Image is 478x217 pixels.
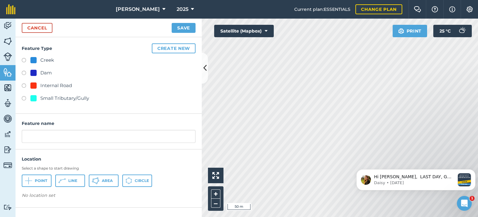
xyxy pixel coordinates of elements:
img: Two speech bubbles overlapping with the left bubble in the forefront [414,6,421,12]
img: svg+xml;base64,PD94bWwgdmVyc2lvbj0iMS4wIiBlbmNvZGluZz0idXRmLTgiPz4KPCEtLSBHZW5lcmF0b3I6IEFkb2JlIE... [3,130,12,139]
span: Current plan : ESSENTIALS [294,6,350,13]
div: Dam [40,69,52,77]
button: Point [22,175,52,187]
span: [PERSON_NAME] [116,6,160,13]
span: Point [35,178,47,183]
img: svg+xml;base64,PHN2ZyB4bWxucz0iaHR0cDovL3d3dy53My5vcmcvMjAwMC9zdmciIHdpZHRoPSIxOSIgaGVpZ2h0PSIyNC... [398,27,404,35]
img: fieldmargin Logo [6,4,16,14]
button: Print [393,25,427,37]
h3: Select a shape to start drawing [22,166,196,171]
button: Circle [122,175,152,187]
iframe: Intercom notifications message [354,157,478,200]
a: Cancel [22,23,52,33]
div: Creek [40,56,54,64]
span: 1 [470,196,475,201]
span: Line [68,178,77,183]
img: svg+xml;base64,PHN2ZyB4bWxucz0iaHR0cDovL3d3dy53My5vcmcvMjAwMC9zdmciIHdpZHRoPSI1NiIgaGVpZ2h0PSI2MC... [3,83,12,92]
img: svg+xml;base64,PD94bWwgdmVyc2lvbj0iMS4wIiBlbmNvZGluZz0idXRmLTgiPz4KPCEtLSBHZW5lcmF0b3I6IEFkb2JlIE... [3,21,12,30]
span: Circle [135,178,149,183]
img: svg+xml;base64,PHN2ZyB4bWxucz0iaHR0cDovL3d3dy53My5vcmcvMjAwMC9zdmciIHdpZHRoPSI1NiIgaGVpZ2h0PSI2MC... [3,37,12,46]
h4: Feature Type [22,43,196,53]
span: Area [102,178,113,183]
iframe: Intercom live chat [457,196,472,211]
img: Four arrows, one pointing top left, one top right, one bottom right and the last bottom left [212,172,219,179]
h4: Location [22,156,196,162]
div: Internal Road [40,82,72,89]
div: Small Tributary/Gully [40,95,89,102]
button: Satellite (Mapbox) [214,25,274,37]
img: svg+xml;base64,PHN2ZyB4bWxucz0iaHR0cDovL3d3dy53My5vcmcvMjAwMC9zdmciIHdpZHRoPSIxNyIgaGVpZ2h0PSIxNy... [449,6,455,13]
h4: Feature name [22,120,196,127]
button: + [211,189,220,199]
button: Area [89,175,119,187]
span: 2025 [177,6,188,13]
button: Create new [152,43,196,53]
img: svg+xml;base64,PD94bWwgdmVyc2lvbj0iMS4wIiBlbmNvZGluZz0idXRmLTgiPz4KPCEtLSBHZW5lcmF0b3I6IEFkb2JlIE... [3,161,12,170]
img: svg+xml;base64,PD94bWwgdmVyc2lvbj0iMS4wIiBlbmNvZGluZz0idXRmLTgiPz4KPCEtLSBHZW5lcmF0b3I6IEFkb2JlIE... [3,145,12,154]
em: No location set [22,193,55,198]
img: svg+xml;base64,PD94bWwgdmVyc2lvbj0iMS4wIiBlbmNvZGluZz0idXRmLTgiPz4KPCEtLSBHZW5lcmF0b3I6IEFkb2JlIE... [3,99,12,108]
a: Change plan [355,4,402,14]
button: – [211,199,220,208]
img: svg+xml;base64,PD94bWwgdmVyc2lvbj0iMS4wIiBlbmNvZGluZz0idXRmLTgiPz4KPCEtLSBHZW5lcmF0b3I6IEFkb2JlIE... [3,52,12,61]
img: A cog icon [466,6,473,12]
img: svg+xml;base64,PD94bWwgdmVyc2lvbj0iMS4wIiBlbmNvZGluZz0idXRmLTgiPz4KPCEtLSBHZW5lcmF0b3I6IEFkb2JlIE... [3,114,12,123]
img: A question mark icon [431,6,439,12]
span: 25 ° C [440,25,451,37]
img: svg+xml;base64,PHN2ZyB4bWxucz0iaHR0cDovL3d3dy53My5vcmcvMjAwMC9zdmciIHdpZHRoPSI1NiIgaGVpZ2h0PSI2MC... [3,68,12,77]
button: Line [55,175,85,187]
img: svg+xml;base64,PD94bWwgdmVyc2lvbj0iMS4wIiBlbmNvZGluZz0idXRmLTgiPz4KPCEtLSBHZW5lcmF0b3I6IEFkb2JlIE... [3,204,12,210]
img: svg+xml;base64,PD94bWwgdmVyc2lvbj0iMS4wIiBlbmNvZGluZz0idXRmLTgiPz4KPCEtLSBHZW5lcmF0b3I6IEFkb2JlIE... [456,25,468,37]
button: Save [172,23,196,33]
button: 25 °C [433,25,472,37]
